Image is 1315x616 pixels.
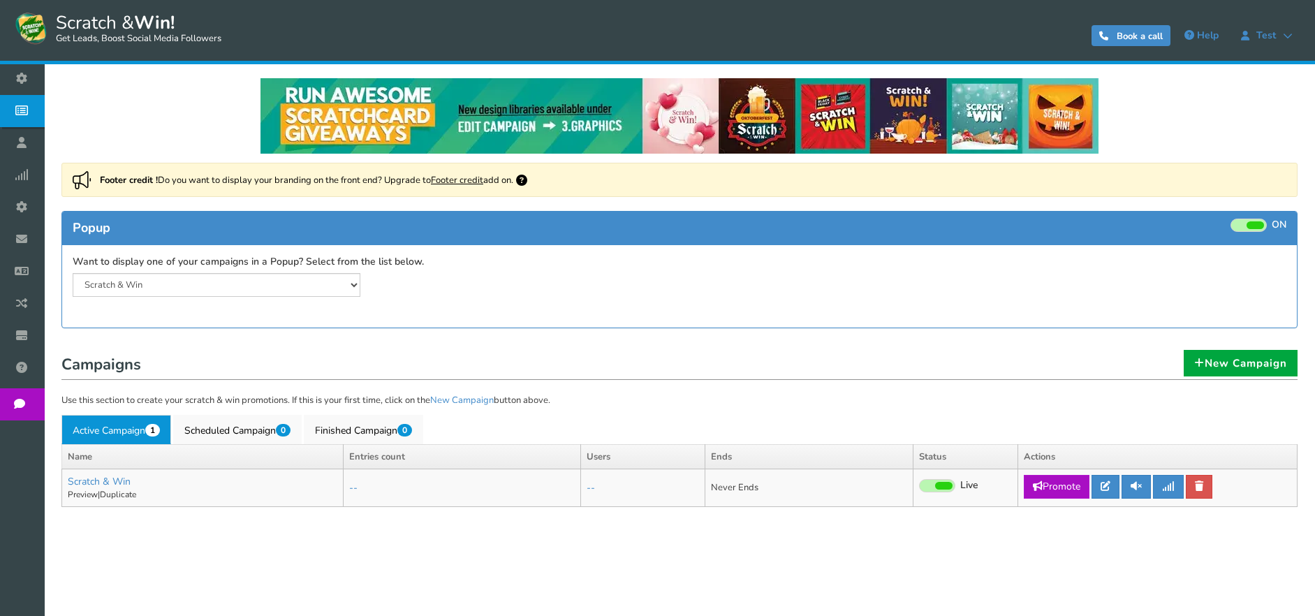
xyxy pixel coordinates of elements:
[100,174,158,186] strong: Footer credit !
[580,444,705,469] th: Users
[705,469,913,507] td: Never Ends
[431,174,483,186] a: Footer credit
[587,481,595,494] a: --
[62,444,344,469] th: Name
[1018,444,1298,469] th: Actions
[68,489,98,500] a: Preview
[1177,24,1226,47] a: Help
[960,479,978,492] span: Live
[61,352,1298,380] h1: Campaigns
[14,10,49,45] img: Scratch and Win
[61,163,1298,197] div: Do you want to display your branding on the front end? Upgrade to add on.
[73,256,424,269] label: Want to display one of your campaigns in a Popup? Select from the list below.
[1197,29,1219,42] span: Help
[61,394,1298,408] p: Use this section to create your scratch & win promotions. If this is your first time, click on th...
[1092,25,1170,46] a: Book a call
[1024,475,1089,499] a: Promote
[913,444,1018,469] th: Status
[173,415,302,444] a: Scheduled Campaign
[276,424,291,437] span: 0
[343,444,580,469] th: Entries count
[68,489,337,501] p: |
[397,424,412,437] span: 0
[1184,350,1298,376] a: New Campaign
[1272,219,1286,232] span: ON
[430,394,494,406] a: New Campaign
[68,475,131,488] a: Scratch & Win
[61,415,171,444] a: Active Campaign
[56,34,221,45] small: Get Leads, Boost Social Media Followers
[134,10,175,35] strong: Win!
[1117,30,1163,43] span: Book a call
[349,481,358,494] a: --
[304,415,423,444] a: Finished Campaign
[49,10,221,45] span: Scratch &
[705,444,913,469] th: Ends
[100,489,136,500] a: Duplicate
[145,424,160,437] span: 1
[14,10,221,45] a: Scratch &Win! Get Leads, Boost Social Media Followers
[260,78,1099,154] img: festival-poster-2020.webp
[73,219,110,236] span: Popup
[1249,30,1283,41] span: test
